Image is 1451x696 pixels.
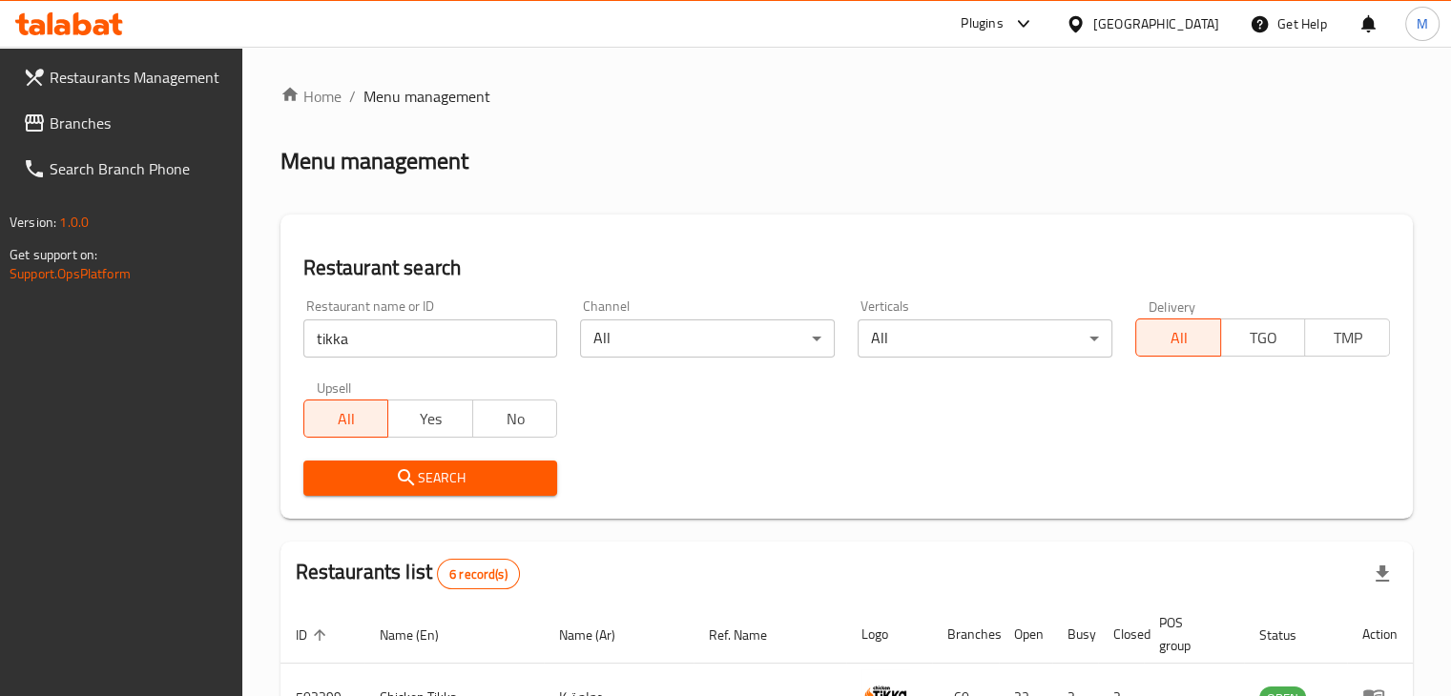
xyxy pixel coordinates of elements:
[319,466,543,490] span: Search
[1052,605,1098,664] th: Busy
[10,242,97,267] span: Get support on:
[10,210,56,235] span: Version:
[709,624,792,646] span: Ref. Name
[312,405,382,433] span: All
[303,399,389,438] button: All
[317,380,352,394] label: Upsell
[396,405,466,433] span: Yes
[1304,318,1390,357] button: TMP
[846,605,932,664] th: Logo
[363,85,490,108] span: Menu management
[50,66,227,89] span: Restaurants Management
[303,254,1390,282] h2: Restaurant search
[1259,624,1321,646] span: Status
[961,12,1003,35] div: Plugins
[472,399,558,438] button: No
[1313,324,1382,352] span: TMP
[437,559,520,589] div: Total records count
[999,605,1052,664] th: Open
[1359,551,1405,597] div: Export file
[1135,318,1221,357] button: All
[280,146,468,176] h2: Menu management
[932,605,999,664] th: Branches
[10,261,131,286] a: Support.OpsPlatform
[296,558,520,589] h2: Restaurants list
[303,319,558,358] input: Search for restaurant name or ID..
[280,85,1413,108] nav: breadcrumb
[1093,13,1219,34] div: [GEOGRAPHIC_DATA]
[858,319,1112,358] div: All
[380,624,464,646] span: Name (En)
[8,100,242,146] a: Branches
[1149,299,1196,313] label: Delivery
[1159,611,1221,657] span: POS group
[296,624,332,646] span: ID
[481,405,550,433] span: No
[1098,605,1144,664] th: Closed
[349,85,356,108] li: /
[1144,324,1213,352] span: All
[50,157,227,180] span: Search Branch Phone
[559,624,640,646] span: Name (Ar)
[580,319,835,358] div: All
[438,565,519,583] span: 6 record(s)
[303,461,558,496] button: Search
[280,85,342,108] a: Home
[50,112,227,134] span: Branches
[1417,13,1428,34] span: M
[1220,318,1306,357] button: TGO
[8,54,242,100] a: Restaurants Management
[8,146,242,192] a: Search Branch Phone
[1229,324,1298,352] span: TGO
[1347,605,1413,664] th: Action
[387,399,473,438] button: Yes
[59,210,89,235] span: 1.0.0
